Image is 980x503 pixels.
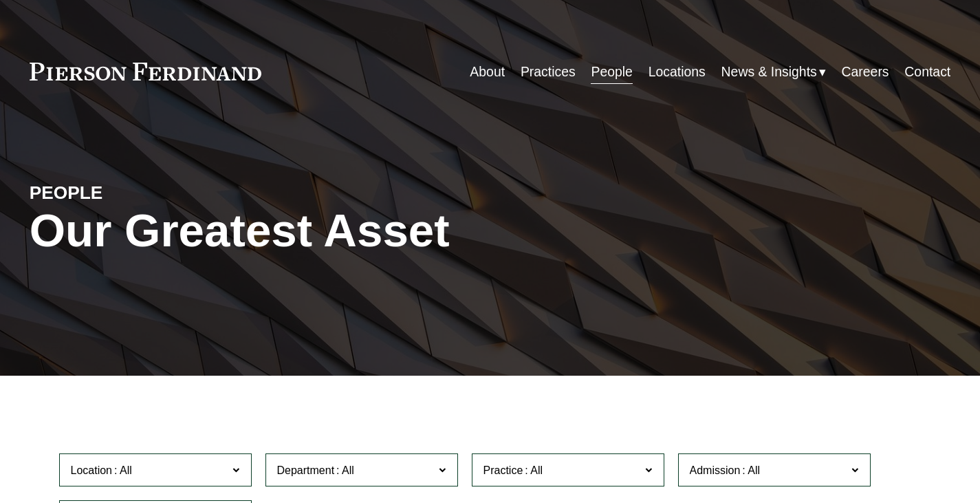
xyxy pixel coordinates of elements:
a: folder dropdown [721,58,826,85]
span: Practice [483,464,523,476]
span: Department [277,464,335,476]
a: People [591,58,632,85]
a: Careers [842,58,889,85]
span: Location [71,464,113,476]
h4: PEOPLE [30,182,260,204]
a: Practices [521,58,576,85]
h1: Our Greatest Asset [30,204,644,257]
a: Locations [649,58,706,85]
a: Contact [904,58,950,85]
a: About [470,58,505,85]
span: News & Insights [721,60,817,84]
span: Admission [690,464,741,476]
